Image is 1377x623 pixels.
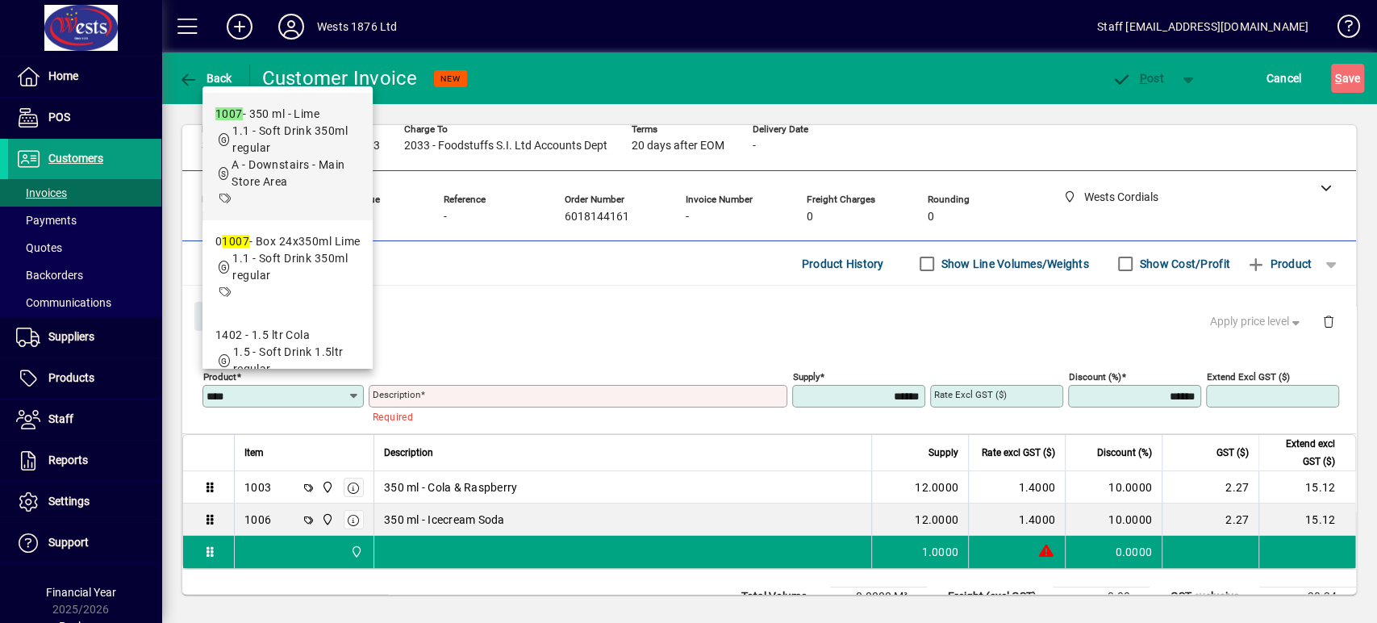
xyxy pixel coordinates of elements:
span: POS [48,111,70,123]
span: GST ($) [1216,444,1249,462]
td: 15.12 [1258,504,1355,536]
div: - 350 ml - Lime [215,106,361,123]
span: Invoices [16,186,67,199]
span: Supply [928,444,958,462]
span: A - Downstairs - Main Store Area [232,158,344,188]
app-page-header-button: Delete [1309,314,1348,328]
mat-label: Description [373,389,420,400]
span: Cancel [1266,65,1302,91]
span: 1.1 - Soft Drink 350ml regular [232,124,348,154]
span: Support [48,536,89,549]
a: Communications [8,289,161,316]
span: Close [201,303,243,330]
mat-label: Discount (%) [1069,371,1121,383]
td: 2.27 [1162,504,1258,536]
td: Freight (excl GST) [940,587,1053,607]
mat-error: Required [373,408,774,424]
span: Settings [48,495,90,508]
span: Item [244,444,264,462]
span: Wests Cordials [317,511,336,529]
div: 1.4000 [979,512,1055,528]
button: Close [194,302,249,331]
span: Customers [48,152,103,165]
span: Rate excl GST ($) [982,444,1055,462]
span: 20 days after EOM [632,140,724,153]
td: 2.27 [1162,471,1258,504]
div: 0 - Box 24x350ml Lime [215,233,361,250]
a: Suppliers [8,317,161,357]
div: Wests 1876 Ltd [317,14,397,40]
span: Products [48,371,94,384]
span: ost [1112,72,1164,85]
span: Financial Year [46,586,116,599]
mat-option: 1402 - 1.5 ltr Cola [202,314,373,441]
span: Apply price level [1210,313,1304,330]
a: Invoices [8,179,161,207]
div: Staff [EMAIL_ADDRESS][DOMAIN_NAME] [1097,14,1308,40]
span: Staff [48,412,73,425]
button: Post [1104,64,1172,93]
td: 30.24 [1259,587,1356,607]
span: Communications [16,296,111,309]
span: Wests Cordials [317,479,336,496]
div: 1.4000 [979,479,1055,495]
a: Settings [8,482,161,522]
span: 0 [928,211,934,224]
td: Total Volume [733,587,830,607]
button: Add [214,12,265,41]
span: 350 ml - Icecream Soda [384,512,505,528]
span: 2033 - Foodstuffs S.I. Ltd Accounts Dept [404,140,607,153]
td: 0.0000 M³ [830,587,927,607]
td: 0.0000 [1065,536,1162,568]
span: Payments [16,214,77,227]
span: Home [48,69,78,82]
mat-label: Rate excl GST ($) [934,389,1007,400]
div: 1003 [244,479,271,495]
span: Suppliers [48,330,94,343]
span: Description [384,444,433,462]
button: Apply price level [1204,307,1310,337]
td: 10.0000 [1065,504,1162,536]
div: Product [182,286,1356,345]
mat-option: 1007 - 350 ml - Lime [202,93,373,220]
span: P [1140,72,1147,85]
span: 1.5 - Soft Drink 1.5ltr regular [233,345,344,375]
span: 6018144161 [565,211,629,224]
span: Backorders [16,269,83,282]
span: 350 ml - Cola & Raspberry [384,479,517,495]
a: Products [8,358,161,399]
a: Backorders [8,261,161,289]
span: 12.0000 [915,479,958,495]
a: Reports [8,441,161,481]
span: Product History [802,251,884,277]
button: Save [1331,64,1364,93]
mat-label: Supply [793,371,820,383]
div: 1006 [244,512,271,528]
span: Reports [48,454,88,466]
a: Staff [8,399,161,440]
app-page-header-button: Back [161,64,250,93]
span: Discount (%) [1097,444,1152,462]
mat-label: Product [203,371,236,383]
button: Cancel [1262,64,1306,93]
em: 1007 [215,107,243,120]
span: Wests Cordials [346,543,365,561]
span: - [753,140,756,153]
mat-option: 01007 - Box 24x350ml Lime [202,220,373,314]
span: 1.1 - Soft Drink 350ml regular [232,252,348,282]
a: Quotes [8,234,161,261]
span: Extend excl GST ($) [1269,435,1335,470]
a: Home [8,56,161,97]
a: Payments [8,207,161,234]
div: Customer Invoice [262,65,418,91]
span: NEW [440,73,461,84]
a: Knowledge Base [1325,3,1357,56]
td: 15.12 [1258,471,1355,504]
span: ave [1335,65,1360,91]
span: 0 [807,211,813,224]
button: Product History [795,249,891,278]
em: 1007 [222,235,249,248]
button: Back [174,64,236,93]
a: POS [8,98,161,138]
span: - [686,211,689,224]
